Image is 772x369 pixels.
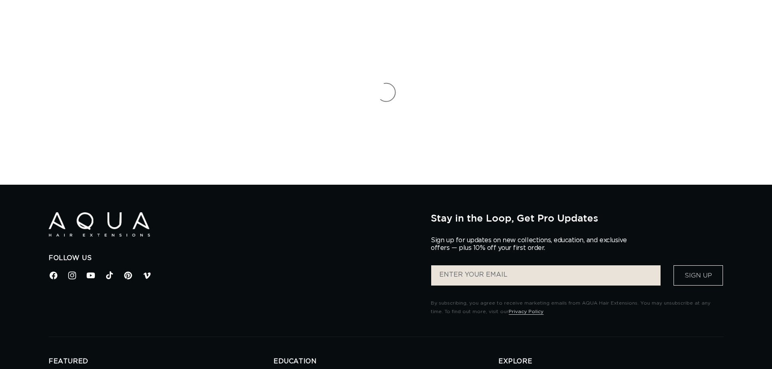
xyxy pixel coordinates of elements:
input: ENTER YOUR EMAIL [431,265,661,286]
h2: Follow Us [49,254,419,262]
img: Aqua Hair Extensions [49,212,150,237]
a: Privacy Policy [509,309,543,314]
h2: FEATURED [49,357,274,366]
p: By subscribing, you agree to receive marketing emails from AQUA Hair Extensions. You may unsubscr... [431,299,723,316]
button: Sign Up [674,265,723,286]
h2: EXPLORE [498,357,723,366]
p: Sign up for updates on new collections, education, and exclusive offers — plus 10% off your first... [431,237,633,252]
h2: Stay in the Loop, Get Pro Updates [431,212,723,224]
h2: EDUCATION [274,357,498,366]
